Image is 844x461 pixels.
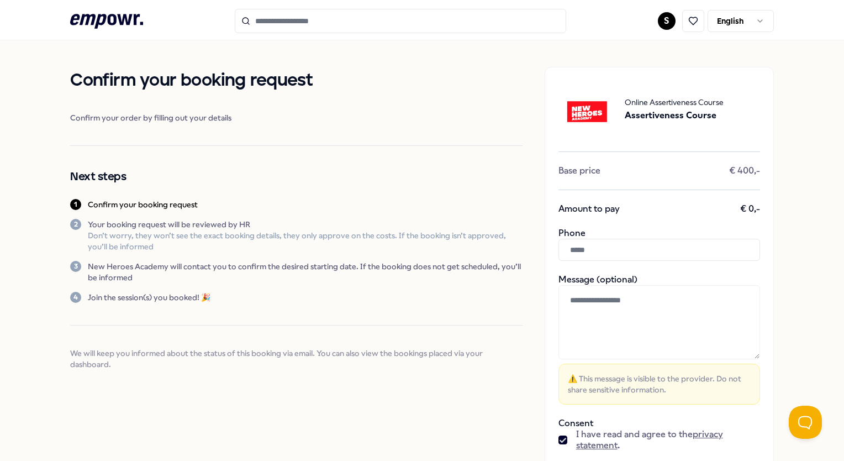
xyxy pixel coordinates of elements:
[558,203,620,214] span: Amount to pay
[625,96,724,108] span: Online Assertiveness Course
[558,81,616,138] img: package image
[70,348,522,370] span: We will keep you informed about the status of this booking via email. You can also view the booki...
[558,228,760,261] div: Phone
[70,168,522,186] h2: Next steps
[235,9,566,33] input: Search for products, categories or subcategories
[576,429,723,450] a: privacy statement
[740,203,760,214] span: € 0,-
[568,373,751,395] span: ⚠️ This message is visible to the provider. Do not share sensitive information.
[729,165,760,176] span: € 400,-
[558,165,600,176] span: Base price
[558,274,760,405] div: Message (optional)
[70,199,81,210] div: 1
[576,429,760,451] span: I have read and agree to the .
[88,230,522,252] p: Don’t worry, they won’t see the exact booking details, they only approve on the costs. If the boo...
[88,292,210,303] p: Join the session(s) you booked! 🎉
[70,261,81,272] div: 3
[88,261,522,283] p: New Heroes Academy will contact you to confirm the desired starting date. If the booking does not...
[789,406,822,439] iframe: Help Scout Beacon - Open
[70,292,81,303] div: 4
[625,108,724,123] span: Assertiveness Course
[70,67,522,95] h1: Confirm your booking request
[70,219,81,230] div: 2
[88,199,198,210] p: Confirm your booking request
[70,112,522,123] span: Confirm your order by filling out your details
[558,418,760,451] div: Consent
[658,12,676,30] button: S
[88,219,522,230] p: Your booking request will be reviewed by HR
